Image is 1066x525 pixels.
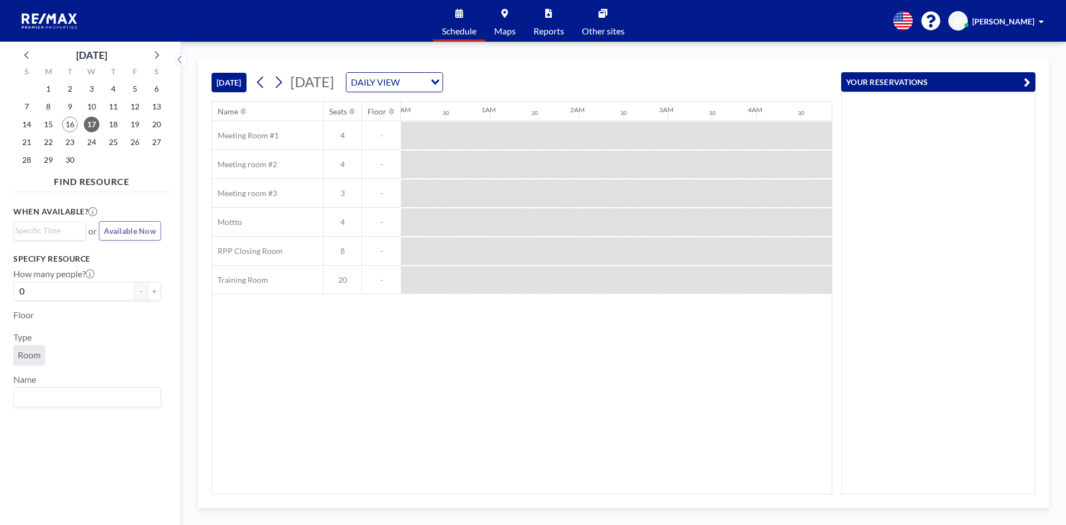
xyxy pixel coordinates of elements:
label: How many people? [13,268,94,279]
div: S [16,66,38,80]
span: SS [954,16,963,26]
span: Monday, September 22, 2025 [41,134,56,150]
button: YOUR RESERVATIONS [841,72,1035,92]
span: Saturday, September 27, 2025 [149,134,164,150]
div: 2AM [570,106,585,114]
span: Saturday, September 20, 2025 [149,117,164,132]
div: 12AM [393,106,411,114]
span: [DATE] [290,73,334,90]
span: RPP Closing Room [212,246,283,256]
h4: FIND RESOURCE [13,172,170,187]
button: Available Now [99,221,161,241]
span: Tuesday, September 30, 2025 [62,152,78,168]
label: Floor [13,309,34,321]
span: Saturday, September 6, 2025 [149,81,164,97]
label: Type [13,332,32,343]
div: 30 [443,109,449,117]
span: Sunday, September 7, 2025 [19,99,34,114]
div: Seats [329,107,347,117]
span: Training Room [212,275,268,285]
label: Name [13,374,36,385]
div: Name [218,107,238,117]
span: Thursday, September 4, 2025 [105,81,121,97]
h3: Specify resource [13,254,161,264]
div: Search for option [14,222,86,239]
span: - [362,188,401,198]
span: Friday, September 19, 2025 [127,117,143,132]
span: - [362,246,401,256]
span: Monday, September 15, 2025 [41,117,56,132]
span: Friday, September 26, 2025 [127,134,143,150]
span: Thursday, September 18, 2025 [105,117,121,132]
div: 30 [798,109,804,117]
span: Sunday, September 28, 2025 [19,152,34,168]
span: 3 [324,188,361,198]
span: Tuesday, September 2, 2025 [62,81,78,97]
span: Tuesday, September 9, 2025 [62,99,78,114]
span: [PERSON_NAME] [972,17,1034,26]
img: organization-logo [18,10,82,32]
button: - [134,282,148,301]
div: W [81,66,103,80]
div: Search for option [14,388,160,407]
span: Other sites [582,27,625,36]
span: Monday, September 8, 2025 [41,99,56,114]
div: 4AM [748,106,762,114]
div: 30 [620,109,627,117]
span: DAILY VIEW [349,75,402,89]
span: Wednesday, September 17, 2025 [84,117,99,132]
span: 4 [324,131,361,141]
button: [DATE] [212,73,247,92]
span: Saturday, September 13, 2025 [149,99,164,114]
span: Sunday, September 14, 2025 [19,117,34,132]
span: - [362,275,401,285]
span: Monday, September 29, 2025 [41,152,56,168]
div: T [102,66,124,80]
span: 8 [324,246,361,256]
button: + [148,282,161,301]
div: Search for option [346,73,443,92]
div: S [145,66,167,80]
span: Friday, September 12, 2025 [127,99,143,114]
span: Reports [534,27,564,36]
span: Room [18,349,41,361]
span: Meeting room #3 [212,188,277,198]
span: Tuesday, September 23, 2025 [62,134,78,150]
div: M [38,66,59,80]
span: Meeting Room #1 [212,131,279,141]
span: 4 [324,159,361,169]
span: Schedule [442,27,476,36]
span: Wednesday, September 3, 2025 [84,81,99,97]
span: - [362,131,401,141]
span: Mottto [212,217,242,227]
input: Search for option [15,390,154,404]
div: Floor [368,107,386,117]
div: F [124,66,145,80]
div: [DATE] [76,47,107,63]
span: Maps [494,27,516,36]
input: Search for option [403,75,424,89]
span: - [362,217,401,227]
span: - [362,159,401,169]
span: Wednesday, September 24, 2025 [84,134,99,150]
span: Sunday, September 21, 2025 [19,134,34,150]
span: 4 [324,217,361,227]
span: Monday, September 1, 2025 [41,81,56,97]
span: Meeting room #2 [212,159,277,169]
div: 3AM [659,106,673,114]
span: Thursday, September 25, 2025 [105,134,121,150]
input: Search for option [15,224,79,237]
span: Wednesday, September 10, 2025 [84,99,99,114]
span: Thursday, September 11, 2025 [105,99,121,114]
span: 20 [324,275,361,285]
div: 1AM [481,106,496,114]
span: or [88,226,97,237]
span: Available Now [104,226,156,236]
span: Friday, September 5, 2025 [127,81,143,97]
div: 30 [531,109,538,117]
span: Tuesday, September 16, 2025 [62,117,78,132]
div: 30 [709,109,716,117]
div: T [59,66,81,80]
